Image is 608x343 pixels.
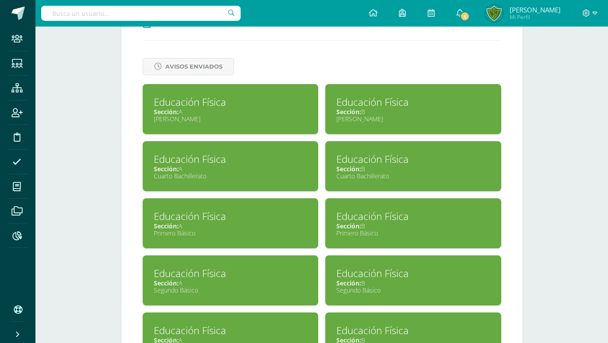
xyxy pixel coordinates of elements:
[143,255,319,305] a: Educación FísicaSección:ASegundo Básico
[336,279,361,287] span: Sección:
[336,152,490,166] div: Educación Física
[510,13,561,21] span: Mi Perfil
[336,222,490,230] div: B
[154,279,308,287] div: A
[143,198,319,248] a: Educación FísicaSección:APrimero Básico
[325,198,501,248] a: Educación FísicaSección:BPrimero Básico
[336,108,361,116] span: Sección:
[154,229,308,237] div: Primero Básico
[41,6,241,21] input: Busca un usuario...
[336,165,361,173] span: Sección:
[154,152,308,166] div: Educación Física
[336,172,490,180] div: Cuarto Bachillerato
[154,95,308,109] div: Educación Física
[325,255,501,305] a: Educación FísicaSección:BSegundo Básico
[336,324,490,337] div: Educación Física
[154,286,308,294] div: Segundo Básico
[154,108,179,116] span: Sección:
[336,279,490,287] div: B
[154,115,308,123] div: [PERSON_NAME]
[336,209,490,223] div: Educación Física
[485,4,503,22] img: a027cb2715fc0bed0e3d53f9a5f0b33d.png
[336,286,490,294] div: Segundo Básico
[154,279,179,287] span: Sección:
[325,141,501,191] a: Educación FísicaSección:BCuarto Bachillerato
[155,17,185,29] span: Cursos
[336,165,490,173] div: B
[154,324,308,337] div: Educación Física
[154,209,308,223] div: Educación Física
[336,222,361,230] span: Sección:
[336,115,490,123] div: [PERSON_NAME]
[143,84,319,134] a: Educación FísicaSección:A[PERSON_NAME]
[143,58,234,75] a: Avisos Enviados
[154,222,179,230] span: Sección:
[154,165,179,173] span: Sección:
[336,108,490,116] div: B
[336,266,490,280] div: Educación Física
[154,165,308,173] div: A
[154,172,308,180] div: Cuarto Bachillerato
[336,229,490,237] div: Primero Básico
[154,266,308,280] div: Educación Física
[510,5,561,14] span: [PERSON_NAME]
[325,84,501,134] a: Educación FísicaSección:B[PERSON_NAME]
[143,141,319,191] a: Educación FísicaSección:ACuarto Bachillerato
[165,58,222,75] span: Avisos Enviados
[460,12,470,21] span: 6
[154,108,308,116] div: A
[336,95,490,109] div: Educación Física
[154,222,308,230] div: A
